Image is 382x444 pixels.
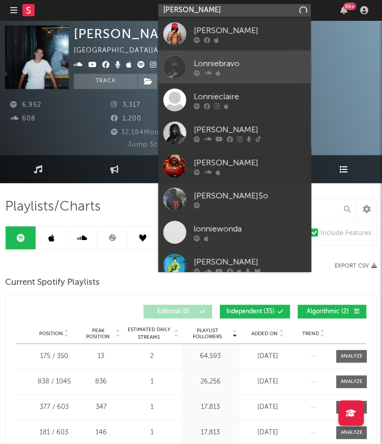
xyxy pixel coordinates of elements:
div: [PERSON_NAME] [194,124,306,136]
div: 181 / 603 [31,428,77,438]
div: [DATE] [242,351,293,362]
a: [PERSON_NAME]$o [158,183,311,216]
button: Export CSV [335,263,377,269]
span: 3,317 [111,102,140,108]
div: [PERSON_NAME] [74,25,200,42]
span: 6,952 [10,102,41,108]
span: Playlists/Charts [5,201,101,213]
div: 26,256 [184,377,237,387]
div: [PERSON_NAME] [194,24,306,37]
div: Include Features [320,227,371,240]
div: Lonniebravo [194,57,306,70]
button: Track [74,74,137,89]
span: Editorial ( 0 ) [150,309,197,315]
span: Peak Position [82,328,114,340]
div: 347 [82,402,120,412]
div: 838 / 1045 [31,377,77,387]
button: Independent(35) [220,305,290,318]
span: Jump Score: 56.4 [128,141,188,148]
div: Lonnieclaire [194,91,306,103]
input: Search for artists [158,4,311,17]
div: [DATE] [242,402,293,412]
div: 1 [125,377,179,387]
div: [GEOGRAPHIC_DATA] | Alternative [74,45,202,57]
a: Lonniebravo [158,50,311,83]
div: 13 [82,351,120,362]
div: [PERSON_NAME] [194,256,306,268]
span: Estimated Daily Streams [125,326,172,341]
a: [PERSON_NAME] [158,249,311,282]
div: 17,813 [184,428,237,438]
div: [DATE] [242,377,293,387]
div: [DATE] [242,428,293,438]
div: 64,593 [184,351,237,362]
div: [PERSON_NAME]$o [194,190,306,202]
a: lonniewonda [158,216,311,249]
a: [PERSON_NAME] [158,17,311,50]
a: [PERSON_NAME] [158,116,311,150]
a: [PERSON_NAME] [158,150,311,183]
div: 2 [125,351,179,362]
span: Position [39,331,63,337]
span: 608 [10,115,36,122]
span: Current Spotify Playlists [5,277,100,289]
div: [PERSON_NAME] [194,157,306,169]
span: Playlist Followers [184,328,231,340]
div: 99 + [343,3,356,10]
button: Editorial(0) [143,305,212,318]
div: 1 [125,402,179,412]
span: Added On [251,331,278,337]
span: Trend [302,331,319,337]
div: 175 / 350 [31,351,77,362]
span: 1,200 [111,115,141,122]
div: 17,813 [184,402,237,412]
div: 1 [125,428,179,438]
div: 146 [82,428,120,438]
button: 99+ [340,6,347,14]
div: lonniewonda [194,223,306,235]
button: Algorithmic(2) [298,305,366,318]
div: 377 / 603 [31,402,77,412]
a: Lonnieclaire [158,83,311,116]
span: 32,184 Monthly Listeners [109,129,206,136]
span: Independent ( 35 ) [226,309,275,315]
div: 836 [82,377,120,387]
span: Algorithmic ( 2 ) [304,309,351,315]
